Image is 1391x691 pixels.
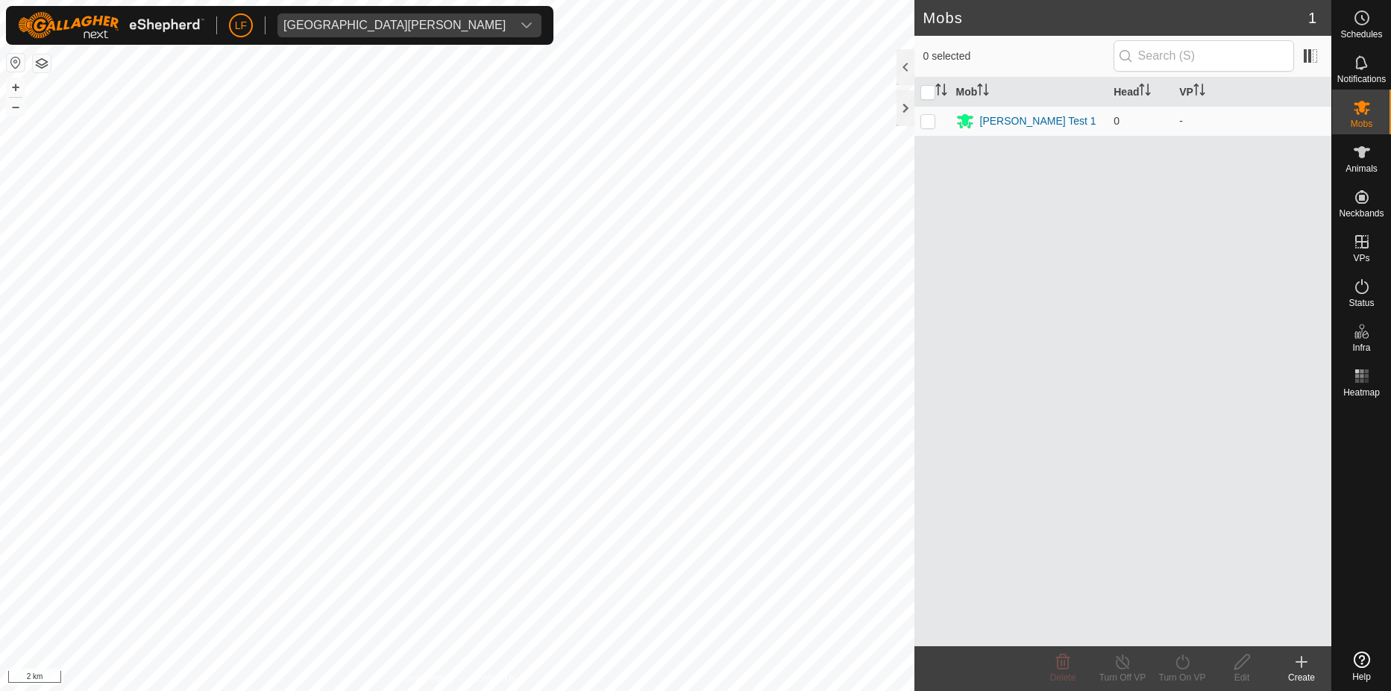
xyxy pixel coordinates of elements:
span: Help [1352,672,1371,681]
span: Animals [1346,164,1378,173]
button: + [7,78,25,96]
img: Gallagher Logo [18,12,204,39]
button: Reset Map [7,54,25,72]
span: 0 [1114,115,1120,127]
input: Search (S) [1114,40,1294,72]
div: Create [1272,671,1331,684]
p-sorticon: Activate to sort [935,86,947,98]
span: Heatmap [1343,388,1380,397]
p-sorticon: Activate to sort [977,86,989,98]
div: Turn On VP [1152,671,1212,684]
span: 1 [1308,7,1316,29]
span: LF [235,18,247,34]
div: Edit [1212,671,1272,684]
span: Mobs [1351,119,1372,128]
span: 0 selected [923,49,1114,64]
span: Status [1348,298,1374,307]
a: Privacy Policy [398,672,454,685]
h2: Mobs [923,9,1308,27]
div: [GEOGRAPHIC_DATA][PERSON_NAME] [283,19,506,31]
p-sorticon: Activate to sort [1139,86,1151,98]
td: - [1173,106,1331,136]
span: VPs [1353,254,1369,263]
span: Notifications [1337,75,1386,84]
a: Contact Us [471,672,515,685]
div: Turn Off VP [1093,671,1152,684]
span: Schedules [1340,30,1382,39]
th: Mob [950,78,1108,107]
span: Infra [1352,343,1370,352]
th: VP [1173,78,1331,107]
p-sorticon: Activate to sort [1193,86,1205,98]
span: Delete [1050,672,1076,683]
div: [PERSON_NAME] Test 1 [980,113,1096,129]
a: Help [1332,645,1391,687]
div: dropdown trigger [512,13,541,37]
button: Map Layers [33,54,51,72]
span: Fort Nelson [277,13,512,37]
span: Neckbands [1339,209,1384,218]
th: Head [1108,78,1173,107]
button: – [7,98,25,116]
